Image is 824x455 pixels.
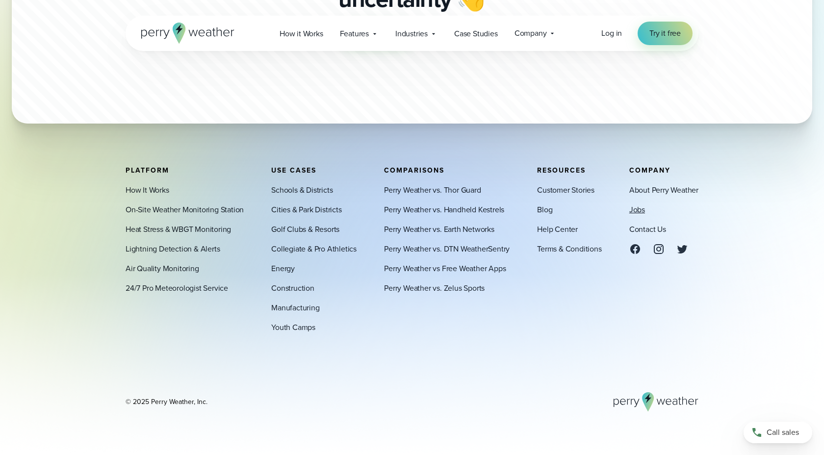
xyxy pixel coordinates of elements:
[638,22,693,45] a: Try it free
[271,184,333,196] a: Schools & Districts
[126,243,220,255] a: Lightning Detection & Alerts
[629,224,666,235] a: Contact Us
[271,224,339,235] a: Golf Clubs & Resorts
[340,28,369,40] span: Features
[767,427,799,438] span: Call sales
[280,28,323,40] span: How it Works
[271,165,316,176] span: Use Cases
[537,243,601,255] a: Terms & Conditions
[126,397,207,407] div: © 2025 Perry Weather, Inc.
[271,24,332,44] a: How it Works
[629,204,645,216] a: Jobs
[629,165,670,176] span: Company
[446,24,506,44] a: Case Studies
[271,204,341,216] a: Cities & Park Districts
[126,263,199,275] a: Air Quality Monitoring
[126,282,228,294] a: 24/7 Pro Meteorologist Service
[744,422,812,443] a: Call sales
[271,263,295,275] a: Energy
[537,165,586,176] span: Resources
[454,28,498,40] span: Case Studies
[384,243,510,255] a: Perry Weather vs. DTN WeatherSentry
[384,204,504,216] a: Perry Weather vs. Handheld Kestrels
[126,224,231,235] a: Heat Stress & WBGT Monitoring
[384,184,481,196] a: Perry Weather vs. Thor Guard
[384,165,444,176] span: Comparisons
[126,204,244,216] a: On-Site Weather Monitoring Station
[395,28,428,40] span: Industries
[537,184,594,196] a: Customer Stories
[126,165,169,176] span: Platform
[384,224,494,235] a: Perry Weather vs. Earth Networks
[271,322,315,333] a: Youth Camps
[271,302,319,314] a: Manufacturing
[629,184,698,196] a: About Perry Weather
[649,27,681,39] span: Try it free
[271,282,314,294] a: Construction
[601,27,622,39] a: Log in
[384,282,485,294] a: Perry Weather vs. Zelus Sports
[126,184,169,196] a: How It Works
[384,263,506,275] a: Perry Weather vs Free Weather Apps
[537,204,552,216] a: Blog
[515,27,547,39] span: Company
[271,243,357,255] a: Collegiate & Pro Athletics
[537,224,578,235] a: Help Center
